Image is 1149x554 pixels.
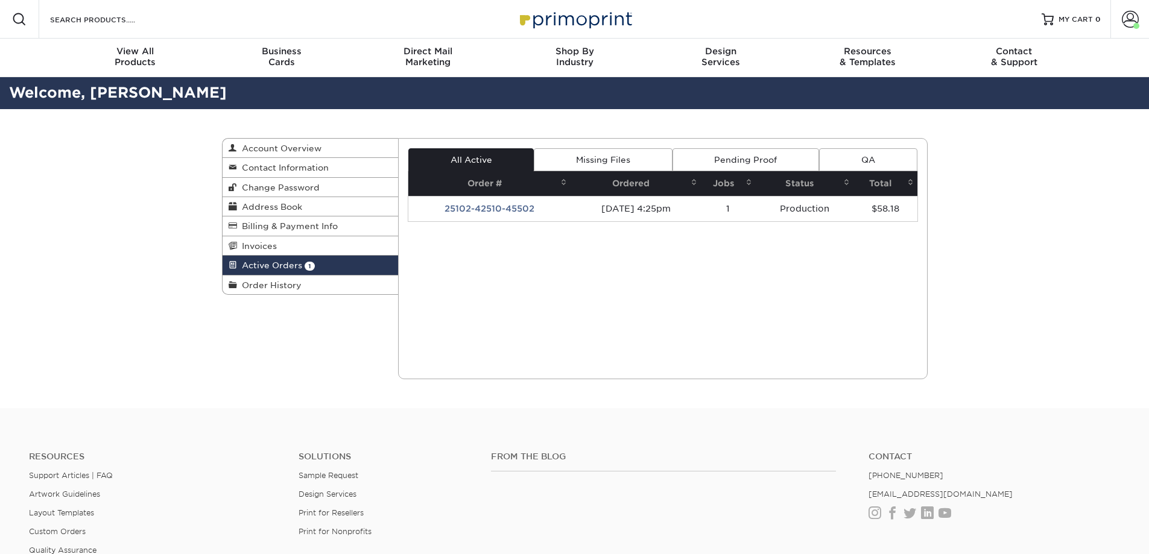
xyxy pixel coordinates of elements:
td: 25102-42510-45502 [408,196,571,221]
a: Invoices [223,236,399,256]
td: $58.18 [853,196,917,221]
a: Contact Information [223,158,399,177]
a: BusinessCards [208,39,355,77]
a: Change Password [223,178,399,197]
td: 1 [701,196,756,221]
a: Address Book [223,197,399,216]
div: & Templates [794,46,941,68]
span: Design [648,46,794,57]
th: Ordered [571,171,700,196]
span: Invoices [237,241,277,251]
a: View AllProducts [62,39,209,77]
th: Total [853,171,917,196]
span: Active Orders [237,260,302,270]
span: 0 [1095,15,1101,24]
a: QA [819,148,917,171]
td: Production [756,196,854,221]
span: Address Book [237,202,302,212]
h4: Solutions [299,452,473,462]
span: Change Password [237,183,320,192]
span: MY CART [1059,14,1093,25]
a: Direct MailMarketing [355,39,501,77]
a: Order History [223,275,399,294]
a: Contact [869,452,1120,462]
a: Missing Files [534,148,672,171]
th: Jobs [701,171,756,196]
a: All Active [408,148,534,171]
div: Cards [208,46,355,68]
div: Industry [501,46,648,68]
span: 1 [305,262,315,271]
span: Contact Information [237,163,329,172]
a: Layout Templates [29,508,94,517]
div: & Support [941,46,1087,68]
a: Artwork Guidelines [29,489,100,499]
a: Sample Request [299,471,358,480]
a: Support Articles | FAQ [29,471,113,480]
a: Resources& Templates [794,39,941,77]
span: Resources [794,46,941,57]
span: Contact [941,46,1087,57]
a: Active Orders 1 [223,256,399,275]
a: Print for Resellers [299,508,364,517]
span: View All [62,46,209,57]
div: Services [648,46,794,68]
a: Print for Nonprofits [299,527,372,536]
h4: From the Blog [491,452,836,462]
img: Primoprint [514,6,635,32]
div: Marketing [355,46,501,68]
a: [EMAIL_ADDRESS][DOMAIN_NAME] [869,489,1013,499]
td: [DATE] 4:25pm [571,196,700,221]
input: SEARCH PRODUCTS..... [49,12,166,27]
a: Account Overview [223,139,399,158]
a: [PHONE_NUMBER] [869,471,943,480]
span: Account Overview [237,143,321,153]
h4: Resources [29,452,280,462]
span: Business [208,46,355,57]
div: Products [62,46,209,68]
span: Billing & Payment Info [237,221,338,231]
a: Billing & Payment Info [223,216,399,236]
a: Contact& Support [941,39,1087,77]
a: Design Services [299,489,356,499]
span: Order History [237,280,302,290]
span: Direct Mail [355,46,501,57]
span: Shop By [501,46,648,57]
th: Status [756,171,854,196]
th: Order # [408,171,571,196]
a: DesignServices [648,39,794,77]
a: Pending Proof [673,148,819,171]
a: Shop ByIndustry [501,39,648,77]
a: Custom Orders [29,527,86,536]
